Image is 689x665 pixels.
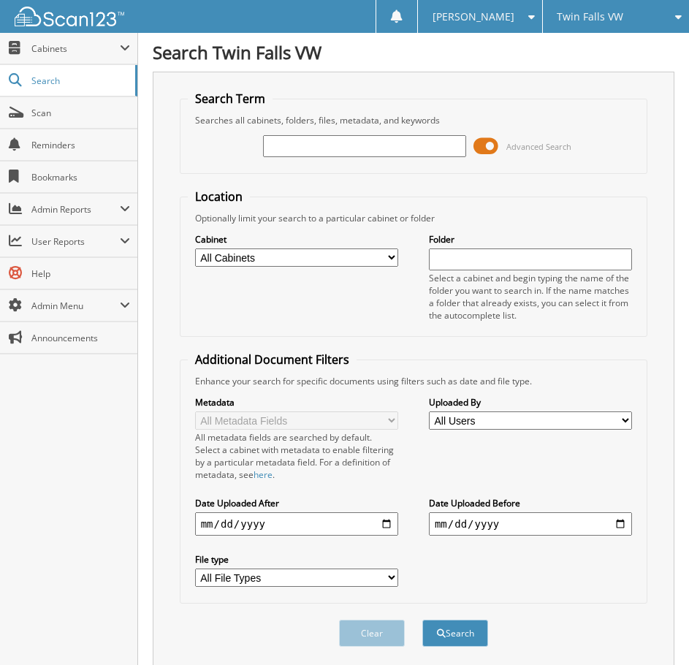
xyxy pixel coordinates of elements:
span: Admin Reports [31,203,120,216]
legend: Search Term [188,91,273,107]
label: Uploaded By [429,396,632,408]
button: Search [422,620,488,647]
div: All metadata fields are searched by default. Select a cabinet with metadata to enable filtering b... [195,431,398,481]
span: Twin Falls VW [557,12,623,21]
label: File type [195,553,398,566]
h1: Search Twin Falls VW [153,40,674,64]
img: scan123-logo-white.svg [15,7,124,26]
span: [PERSON_NAME] [433,12,514,21]
a: here [254,468,273,481]
label: Date Uploaded After [195,497,398,509]
span: User Reports [31,235,120,248]
span: Advanced Search [506,141,571,152]
span: Search [31,75,128,87]
label: Folder [429,233,632,246]
span: Bookmarks [31,171,130,183]
div: Optionally limit your search to a particular cabinet or folder [188,212,640,224]
div: Select a cabinet and begin typing the name of the folder you want to search in. If the name match... [429,272,632,322]
legend: Additional Document Filters [188,351,357,368]
div: Enhance your search for specific documents using filters such as date and file type. [188,375,640,387]
span: Reminders [31,139,130,151]
label: Metadata [195,396,398,408]
button: Clear [339,620,405,647]
span: Scan [31,107,130,119]
span: Admin Menu [31,300,120,312]
div: Searches all cabinets, folders, files, metadata, and keywords [188,114,640,126]
legend: Location [188,189,250,205]
span: Announcements [31,332,130,344]
label: Date Uploaded Before [429,497,632,509]
label: Cabinet [195,233,398,246]
input: start [195,512,398,536]
input: end [429,512,632,536]
span: Cabinets [31,42,120,55]
span: Help [31,267,130,280]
